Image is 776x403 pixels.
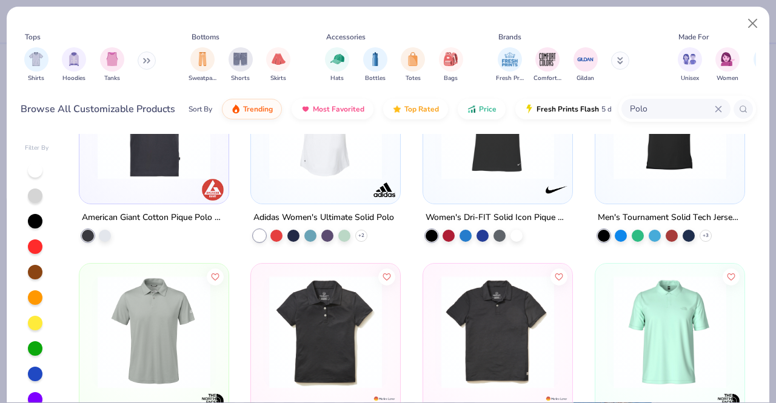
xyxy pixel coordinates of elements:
[363,47,387,83] button: filter button
[200,178,224,202] img: American Giant logo
[533,47,561,83] button: filter button
[678,47,702,83] button: filter button
[189,47,216,83] div: filter for Sweatpants
[574,47,598,83] div: filter for Gildan
[715,47,740,83] div: filter for Women
[629,102,715,116] input: Try "T-Shirt"
[189,74,216,83] span: Sweatpants
[62,47,86,83] button: filter button
[243,104,273,114] span: Trending
[330,52,344,66] img: Hats Image
[92,67,216,179] img: 56d3883f-8274-40e4-ad47-0f8572a69630
[501,50,519,68] img: Fresh Prints Image
[574,47,598,83] button: filter button
[62,47,86,83] div: filter for Hoodies
[479,104,497,114] span: Price
[189,104,212,115] div: Sort By
[67,52,81,66] img: Hoodies Image
[458,99,506,119] button: Price
[607,276,732,388] img: f848d502-b598-4ecb-a5ec-e60669d6e856
[537,104,599,114] span: Fresh Prints Flash
[401,47,425,83] div: filter for Totes
[723,268,740,285] button: Like
[266,47,290,83] button: filter button
[681,74,699,83] span: Unisex
[533,74,561,83] span: Comfort Colors
[62,74,85,83] span: Hoodies
[266,47,290,83] div: filter for Skirts
[313,104,364,114] span: Most Favorited
[741,12,764,35] button: Close
[383,99,448,119] button: Top Rated
[100,47,124,83] button: filter button
[25,32,41,42] div: Tops
[678,47,702,83] div: filter for Unisex
[29,52,43,66] img: Shirts Image
[272,52,286,66] img: Skirts Image
[28,74,44,83] span: Shirts
[363,47,387,83] div: filter for Bottles
[401,47,425,83] button: filter button
[207,268,224,285] button: Like
[515,99,655,119] button: Fresh Prints Flash5 day delivery
[253,210,394,225] div: Adidas Women's Ultimate Solid Polo
[233,52,247,66] img: Shorts Image
[435,67,560,179] img: 47b3602d-f86b-4b36-8ad5-39c4d74449ce
[270,74,286,83] span: Skirts
[24,47,48,83] div: filter for Shirts
[325,47,349,83] button: filter button
[82,210,226,225] div: American Giant Cotton Pique Polo Men's
[435,276,560,388] img: 5ac3d4d4-3c87-4200-903d-3756111030d2
[717,74,738,83] span: Women
[21,102,175,116] div: Browse All Customizable Products
[715,47,740,83] button: filter button
[444,74,458,83] span: Bags
[577,50,595,68] img: Gildan Image
[496,47,524,83] div: filter for Fresh Prints
[577,74,594,83] span: Gildan
[192,32,219,42] div: Bottoms
[444,52,457,66] img: Bags Image
[721,52,735,66] img: Women Image
[439,47,463,83] div: filter for Bags
[216,276,341,388] img: 3788b93d-ab67-4454-9e1e-f850671963c4
[100,47,124,83] div: filter for Tanks
[229,47,253,83] div: filter for Shorts
[92,276,216,388] img: ccdf14fe-bf49-49bc-97bd-1be4dfdc7e24
[598,210,742,225] div: Men's Tournament Solid Tech Jersey Polo
[105,52,119,66] img: Tanks Image
[683,52,697,66] img: Unisex Image
[104,74,120,83] span: Tanks
[229,47,253,83] button: filter button
[231,104,241,114] img: trending.gif
[439,47,463,83] button: filter button
[189,47,216,83] button: filter button
[263,67,388,179] img: 0d97a953-4da9-4008-9431-ad7128328b36
[496,47,524,83] button: filter button
[24,47,48,83] button: filter button
[544,178,569,202] img: Nike logo
[330,74,344,83] span: Hats
[392,104,402,114] img: TopRated.gif
[426,210,570,225] div: Women's Dri-FIT Solid Icon Pique Modern Fit Polo
[325,47,349,83] div: filter for Hats
[365,74,386,83] span: Bottles
[222,99,282,119] button: Trending
[369,52,382,66] img: Bottles Image
[358,232,364,239] span: + 2
[406,52,420,66] img: Totes Image
[601,102,646,116] span: 5 day delivery
[326,32,366,42] div: Accessories
[196,52,209,66] img: Sweatpants Image
[678,32,709,42] div: Made For
[301,104,310,114] img: most_fav.gif
[550,268,567,285] button: Like
[231,74,250,83] span: Shorts
[496,74,524,83] span: Fresh Prints
[292,99,373,119] button: Most Favorited
[263,276,388,388] img: 9cae11d6-e63d-4f0d-9cc9-2afd810b703b
[406,74,421,83] span: Totes
[703,232,709,239] span: + 3
[372,178,396,202] img: Adidas logo
[607,67,732,179] img: 15d28440-921d-43e7-ba91-66008694ced2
